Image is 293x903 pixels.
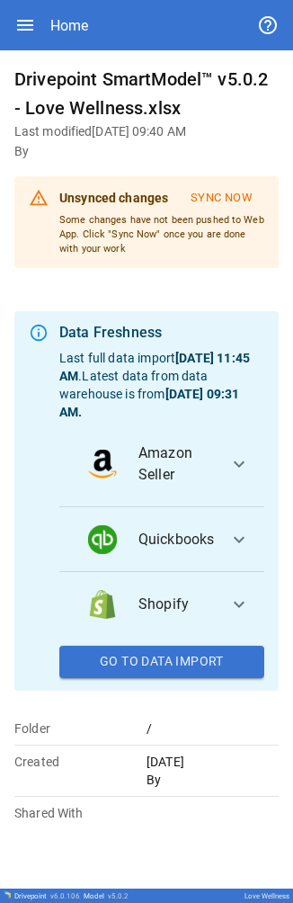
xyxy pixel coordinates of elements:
[146,753,279,771] p: [DATE]
[50,892,80,900] span: v 6.0.106
[108,892,129,900] span: v 5.0.2
[59,351,250,383] b: [DATE] 11:45 AM
[14,122,279,142] h6: Last modified [DATE] 09:40 AM
[228,594,250,615] span: expand_more
[50,17,88,34] div: Home
[138,443,214,486] span: Amazon Seller
[228,529,250,550] span: expand_more
[88,525,117,554] img: data_logo
[14,892,80,900] div: Drivepoint
[138,594,214,615] span: Shopify
[14,804,146,822] p: Shared With
[59,572,264,637] button: data_logoShopify
[14,753,146,771] p: Created
[146,771,279,789] p: By
[88,590,117,619] img: data_logo
[14,142,279,162] h6: By
[179,183,264,213] button: Sync Now
[59,507,264,572] button: data_logoQuickbooks
[84,892,129,900] div: Model
[244,892,289,900] div: Love Wellness
[88,450,117,478] img: data_logo
[59,191,168,205] b: Unsynced changes
[59,421,264,507] button: data_logoAmazon Seller
[59,646,264,678] button: Go To Data Import
[14,720,146,738] p: Folder
[59,387,239,419] b: [DATE] 09:31 AM .
[59,322,264,344] div: Data Freshness
[138,529,215,550] span: Quickbooks
[59,349,264,421] p: Last full data import . Latest data from data warehouse is from
[228,453,250,475] span: expand_more
[4,891,11,899] img: Drivepoint
[146,720,279,738] p: /
[59,213,264,255] p: Some changes have not been pushed to Web App. Click "Sync Now" once you are done with your work
[14,65,279,122] h6: Drivepoint SmartModel™ v5.0.2 - Love Wellness.xlsx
